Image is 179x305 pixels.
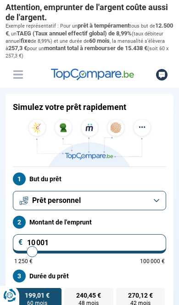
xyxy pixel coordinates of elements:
label: But du prêt [13,173,166,185]
span: 199,01 € [25,292,50,299]
img: TopCompare.be [25,119,154,167]
span: 240,45 € [76,292,101,299]
span: 100 000 € [140,259,165,264]
h1: Simulez votre prêt rapidement [13,102,126,112]
span: € [18,239,23,246]
button: Prêt personnel [13,191,166,210]
span: 257,3 € [8,45,27,52]
label: Durée du prêt [13,270,166,282]
span: montant total à rembourser de 15.438 € [44,45,147,52]
span: 1 250 € [14,259,33,264]
span: 60 mois [89,37,110,44]
span: fixe [21,37,31,44]
span: TAEG (Taux annuel effectif global) de 8,99% [17,30,132,37]
span: Prêt personnel [32,196,81,206]
span: prêt à tempérament [78,22,129,29]
p: Attention, emprunter de l'argent coûte aussi de l'argent. [6,2,173,22]
label: Montant de l'emprunt [13,216,166,229]
span: 270,12 € [128,292,153,299]
span: 12.500 € [6,22,173,36]
p: Exemple représentatif : Pour un tous but de , un (taux débiteur annuel de 8,99%) et une durée de ... [6,22,173,59]
img: TopCompare [51,69,134,81]
button: Menu [11,68,25,81]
